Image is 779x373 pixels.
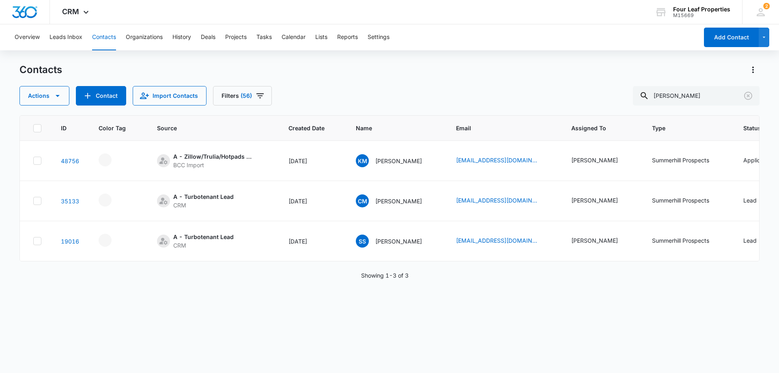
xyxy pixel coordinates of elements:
[743,236,757,245] div: Lead
[356,194,437,207] div: Name - Chelsea McDaniel - Select to Edit Field
[571,156,633,166] div: Assigned To - Adam Schoenborn - Select to Edit Field
[62,7,79,16] span: CRM
[337,24,358,50] button: Reports
[652,236,724,246] div: Type - Summerhill Prospects - Select to Edit Field
[99,124,126,132] span: Color Tag
[173,241,234,250] div: CRM
[157,152,269,169] div: Source - [object Object] - Select to Edit Field
[173,192,234,201] div: A - Turbotenant Lead
[652,156,724,166] div: Type - Summerhill Prospects - Select to Edit Field
[126,24,163,50] button: Organizations
[61,238,79,245] a: Navigate to contact details page for Shannon Suzanne McDaniel
[256,24,272,50] button: Tasks
[173,161,254,169] div: BCC Import
[456,196,552,206] div: Email - CHELSEAMCDANIEL47@GMAIL.COM - Select to Edit Field
[652,196,709,205] div: Summerhill Prospects
[157,192,248,209] div: Source - [object Object] - Select to Edit Field
[19,64,62,76] h1: Contacts
[356,235,437,248] div: Name - Shannon Suzanne McDaniel - Select to Edit Field
[201,24,215,50] button: Deals
[456,236,537,245] a: [EMAIL_ADDRESS][DOMAIN_NAME]
[157,124,257,132] span: Source
[742,89,755,102] button: Clear
[375,157,422,165] p: [PERSON_NAME]
[356,154,437,167] div: Name - Kyle Mcdaniel - Select to Edit Field
[99,234,126,247] div: - - Select to Edit Field
[61,124,67,132] span: ID
[743,196,757,205] div: Lead
[456,124,540,132] span: Email
[173,201,234,209] div: CRM
[76,86,126,106] button: Add Contact
[49,24,82,50] button: Leads Inbox
[356,194,369,207] span: CM
[652,124,712,132] span: Type
[673,13,730,18] div: account id
[15,24,40,50] button: Overview
[282,24,306,50] button: Calendar
[456,236,552,246] div: Email - babees1981@yahoo.com - Select to Edit Field
[213,86,272,106] button: Filters
[747,63,760,76] button: Actions
[571,124,621,132] span: Assigned To
[356,154,369,167] span: KM
[92,24,116,50] button: Contacts
[375,237,422,246] p: [PERSON_NAME]
[133,86,207,106] button: Import Contacts
[763,3,770,9] div: notifications count
[571,236,633,246] div: Assigned To - Kelly Mursch - Select to Edit Field
[571,156,618,164] div: [PERSON_NAME]
[571,196,633,206] div: Assigned To - Kelly Mursch - Select to Edit Field
[704,28,759,47] button: Add Contact
[361,271,409,280] p: Showing 1-3 of 3
[652,156,709,164] div: Summerhill Prospects
[99,194,126,207] div: - - Select to Edit Field
[763,3,770,9] span: 2
[356,235,369,248] span: SS
[315,24,327,50] button: Lists
[356,124,425,132] span: Name
[633,86,760,106] input: Search Contacts
[571,236,618,245] div: [PERSON_NAME]
[456,156,552,166] div: Email - nikki21mcdaniel@gmail.com - Select to Edit Field
[375,197,422,205] p: [PERSON_NAME]
[157,233,248,250] div: Source - [object Object] - Select to Edit Field
[456,196,537,205] a: [EMAIL_ADDRESS][DOMAIN_NAME]
[61,157,79,164] a: Navigate to contact details page for Kyle Mcdaniel
[241,93,252,99] span: (56)
[652,196,724,206] div: Type - Summerhill Prospects - Select to Edit Field
[173,233,234,241] div: A - Turbotenant Lead
[172,24,191,50] button: History
[743,236,771,246] div: Status - Lead - Select to Edit Field
[456,156,537,164] a: [EMAIL_ADDRESS][DOMAIN_NAME]
[19,86,69,106] button: Actions
[288,237,336,246] div: [DATE]
[99,153,126,166] div: - - Select to Edit Field
[173,152,254,161] div: A - Zillow/Trulia/Hotpads Rent Connect
[571,196,618,205] div: [PERSON_NAME]
[652,236,709,245] div: Summerhill Prospects
[288,157,336,165] div: [DATE]
[61,198,79,205] a: Navigate to contact details page for Chelsea McDaniel
[673,6,730,13] div: account name
[225,24,247,50] button: Projects
[743,196,771,206] div: Status - Lead - Select to Edit Field
[368,24,389,50] button: Settings
[288,124,325,132] span: Created Date
[288,197,336,205] div: [DATE]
